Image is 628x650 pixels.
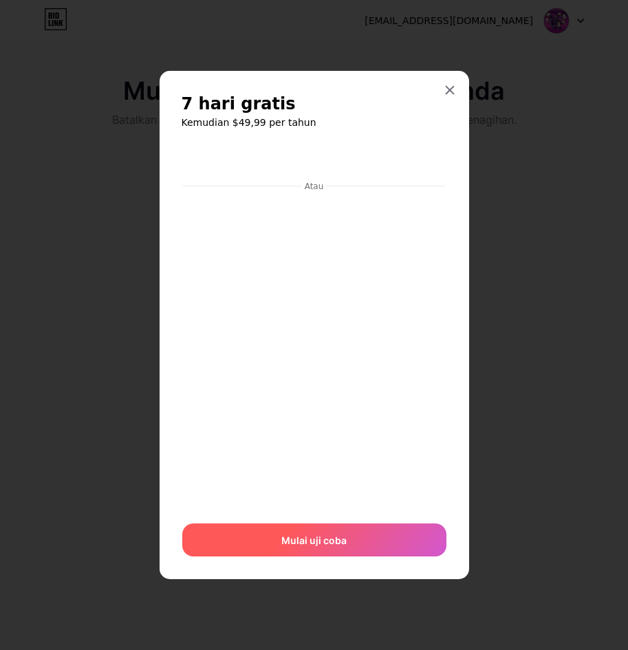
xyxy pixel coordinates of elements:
[182,117,316,128] font: Kemudian $49,99 per tahun
[180,193,449,510] iframe: Bingkai input pembayaran aman
[182,94,296,113] font: 7 hari gratis
[281,534,347,546] font: Mulai uji coba
[305,182,324,191] font: Atau
[182,144,446,177] iframe: Bingkai tombol pembayaran aman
